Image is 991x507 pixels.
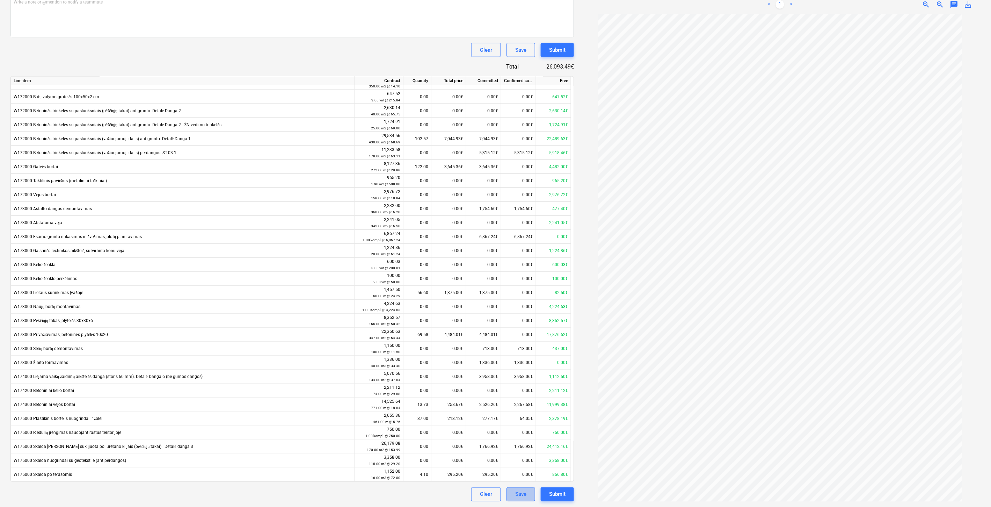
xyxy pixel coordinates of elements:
div: 0.00€ [431,272,466,286]
div: 0.00€ [431,384,466,398]
div: 1,336.00€ [466,356,501,370]
small: 20.00 m2 @ 61.24 [371,252,400,256]
div: 0.00 [403,258,431,272]
span: W172000 Vejos bortai [14,192,56,197]
div: 0.00€ [466,90,501,104]
div: 4.10 [403,467,431,481]
small: 134.00 m2 @ 37.84 [369,378,400,382]
small: 3.00 vnt @ 215.84 [371,98,400,102]
span: W173000 Kelio ženklai [14,262,57,267]
div: 0.00€ [431,244,466,258]
div: 11,999.38€ [536,398,571,412]
div: 0.00€ [431,104,466,118]
div: 5,315.12€ [501,146,536,160]
span: W174200 Betoniniai kelio bortai [14,388,74,393]
div: 0.00€ [466,216,501,230]
div: 3,958.06€ [501,370,536,384]
div: 713.00€ [501,342,536,356]
div: 0.00€ [466,300,501,314]
div: 122.00 [403,160,431,174]
div: 0.00€ [501,132,536,146]
div: Quantity [403,77,431,85]
div: 0.00 [403,90,431,104]
span: W173000 Lietaus surinkimas įvažoje [14,290,83,295]
div: 0.00€ [501,328,536,342]
div: 69.58 [403,328,431,342]
div: 0.00€ [431,370,466,384]
span: zoom_in [922,0,930,9]
div: 2,976.72€ [536,188,571,202]
div: 4,224.63 [357,300,400,313]
div: 0.00 [403,454,431,467]
div: 750.00 [357,426,400,439]
small: 461.00 m @ 5.76 [373,420,400,424]
div: 0.00€ [501,300,536,314]
button: Clear [471,43,501,57]
div: 213.12€ [431,412,466,426]
span: W173000 Pėsčiųjų takas, plytelės 30x30x6 [14,318,93,323]
div: 7,044.93€ [466,132,501,146]
span: W172000 Gatvės bortai [14,164,58,169]
div: 0.00€ [501,454,536,467]
div: 0.00€ [431,230,466,244]
div: 0.00€ [466,314,501,328]
div: 2,267.58€ [501,398,536,412]
div: 3,358.00€ [536,454,571,467]
div: 0.00 [403,174,431,188]
div: Save [515,490,526,499]
div: 0.00€ [536,230,571,244]
div: 26,179.08 [357,440,400,453]
div: 0.00€ [431,258,466,272]
div: 437.00€ [536,342,571,356]
div: 295.20€ [466,467,501,481]
div: Clear [480,45,492,55]
div: 647.52€ [536,90,571,104]
div: 0.00€ [431,342,466,356]
span: W172000 Taktilinis paviršius (metaliniai taškiniai) [14,178,107,183]
div: 0.00 [403,370,431,384]
div: 1,457.50 [357,286,400,299]
div: 2,630.14€ [536,104,571,118]
div: 0.00€ [501,160,536,174]
div: 0.00€ [431,202,466,216]
div: 100.00 [357,272,400,285]
div: 22,360.63 [357,328,400,341]
div: 965.20€ [536,174,571,188]
div: 4,935.00 [357,77,400,90]
div: 5,070.56 [357,370,400,383]
div: 0.00€ [431,454,466,467]
div: 8,352.57 [357,314,400,327]
button: Submit [541,43,574,57]
span: W175000 Skalda po terasomis [14,472,72,477]
iframe: Chat Widget [956,473,991,507]
div: 29,534.56 [357,133,400,145]
div: 2,976.72 [357,188,400,201]
div: 0.00€ [501,188,536,202]
div: Free [536,77,571,85]
div: 0.00€ [431,216,466,230]
div: 4,224.63€ [536,300,571,314]
span: W173000 Atstatoma veja [14,220,62,225]
span: W173000 Asfalto dangos demontavimas [14,206,92,211]
div: 2,630.14 [357,105,400,117]
div: 0.00 [403,202,431,216]
div: 0.00 [403,230,431,244]
span: W172000 Betoninės trinkelės su pasluoksniais (pėščiųjų takai) ant grunto. Detalė Danga 2 [14,108,181,113]
small: 430.00 m2 @ 68.69 [369,140,400,144]
div: 0.00 [403,314,431,328]
button: Submit [541,487,574,501]
div: 0.00€ [501,467,536,481]
div: Submit [549,490,566,499]
small: 360.00 m2 @ 6.20 [371,210,400,214]
div: 56.60 [403,286,431,300]
span: W174300 Betoniniai vejos bortai [14,402,75,407]
div: Clear [480,490,492,499]
div: 965.20 [357,174,400,187]
div: 0.00€ [466,188,501,202]
span: W172000 Betoninės trinkelės su pasluoksniais (važiuojamoji dalis) perdangos. ST-03.1 [14,150,176,155]
div: 1,152.00 [357,468,400,481]
div: 17,876.62€ [536,328,571,342]
small: 25.00 m2 @ 69.00 [371,126,400,130]
span: W173000 Gaisrinės technikos aikštelė, sutvirtinta koriu veja [14,248,124,253]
